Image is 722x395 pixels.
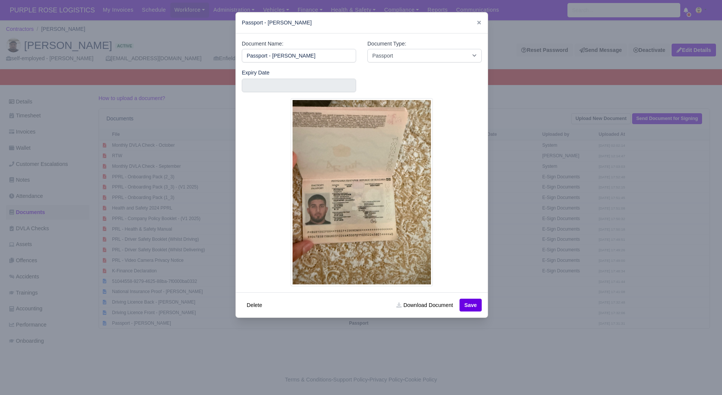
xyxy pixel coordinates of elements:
a: Download Document [391,299,458,311]
label: Expiry Date [242,68,270,77]
label: Document Name: [242,39,284,48]
button: Delete [242,299,267,311]
button: Save [460,299,482,311]
iframe: Chat Widget [684,359,722,395]
div: Passport - [PERSON_NAME] [236,12,488,33]
label: Document Type: [367,39,406,48]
